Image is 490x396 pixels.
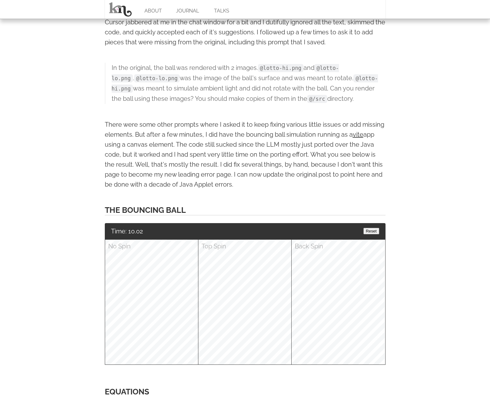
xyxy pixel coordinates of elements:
[111,226,143,236] span: Time: 10.02
[105,17,386,47] p: Cursor jabbered at me in the chat window for a bit and I dutifully ignored all the text, skimmed ...
[134,74,180,83] code: @lotto-lo.png
[105,205,386,215] h2: The Bouncing Ball
[112,63,386,104] p: In the original, the ball was rendered with 2 images. and . was the image of the ball's surface a...
[353,131,363,138] a: vite
[307,95,327,103] code: @/src
[258,64,304,72] code: @lotto-hi.png
[105,120,386,189] p: There were some other prompts where I asked it to keep fixing various little issues or add missin...
[363,228,379,234] button: Reset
